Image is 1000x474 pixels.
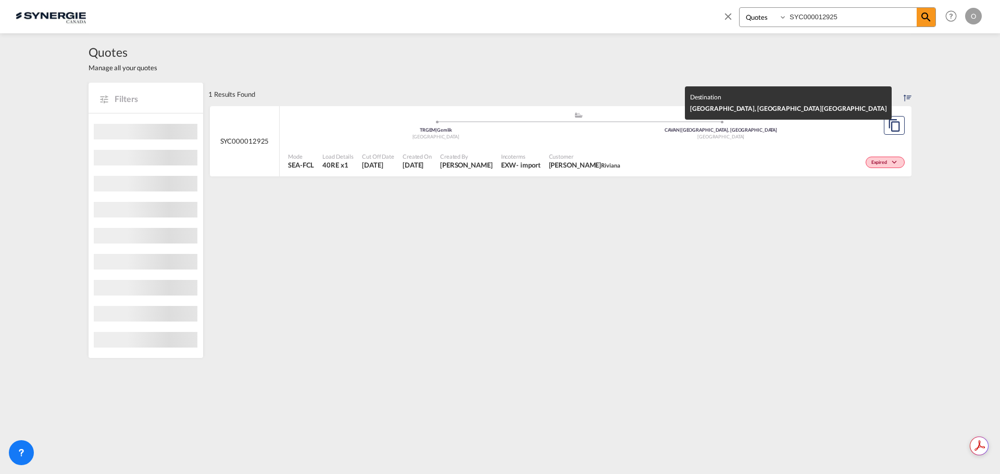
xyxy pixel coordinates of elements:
span: Customer [549,152,620,160]
md-icon: icon-magnify [920,11,932,23]
button: Copy Quote [884,116,905,135]
input: Enter Quotation Number [787,8,917,26]
span: Help [942,7,960,25]
span: 3 Jul 2025 [403,160,432,170]
div: [GEOGRAPHIC_DATA], [GEOGRAPHIC_DATA] [690,103,887,114]
span: Mode [288,152,314,160]
md-icon: assets/icons/custom/ship-fill.svg [572,112,585,118]
span: SEA-FCL [288,160,314,170]
md-icon: icon-close [722,10,734,22]
span: 40RE x 1 [322,160,354,170]
span: Created On [403,152,432,160]
span: CAVAN [GEOGRAPHIC_DATA], [GEOGRAPHIC_DATA] [665,127,777,133]
div: O [965,8,982,24]
div: - import [516,160,540,170]
span: Karen Mercier [440,160,493,170]
img: 1f56c880d42311ef80fc7dca854c8e59.png [16,5,86,28]
span: SYC000012925 [220,136,269,146]
span: Yassine Cherkaoui Riviana [549,160,620,170]
span: Cut Off Date [362,152,394,160]
span: Incoterms [501,152,541,160]
span: Riviana [601,162,620,169]
span: | [680,127,681,133]
span: 3 Jul 2025 [362,160,394,170]
span: icon-close [722,7,739,32]
span: | [435,127,437,133]
md-icon: icon-chevron-down [890,160,902,165]
span: Expired [871,159,890,166]
span: [GEOGRAPHIC_DATA] [822,105,886,112]
md-icon: assets/icons/custom/copyQuote.svg [888,119,901,132]
div: 1 Results Found [208,83,255,106]
div: EXW import [501,160,541,170]
div: EXW [501,160,517,170]
div: Sort by: Created On [904,83,911,106]
span: Quotes [89,44,157,60]
span: Created By [440,152,493,160]
span: Manage all your quotes [89,63,157,72]
div: Help [942,7,965,26]
span: Filters [115,93,193,105]
span: [GEOGRAPHIC_DATA] [413,134,459,139]
span: [GEOGRAPHIC_DATA] [697,134,744,139]
span: icon-magnify [917,8,935,27]
div: Destination [690,92,887,103]
span: TRGEM Gemlik [420,127,452,133]
span: Load Details [322,152,354,160]
div: Change Status Here [866,157,905,168]
div: SYC000012925 assets/icons/custom/ship-fill.svgassets/icons/custom/roll-o-plane.svgOriginGemlik Tu... [210,106,911,177]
